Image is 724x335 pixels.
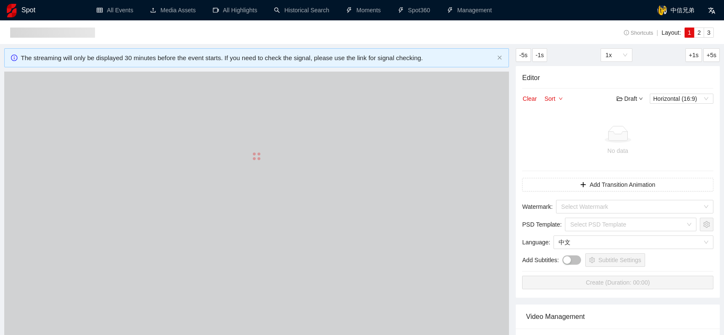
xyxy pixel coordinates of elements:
span: down [639,97,643,101]
button: -5s [516,48,531,62]
span: 中文 [559,236,708,249]
span: PSD Template : [522,220,562,229]
span: 1 [688,29,691,36]
button: setting [700,218,713,231]
button: Create (Duration: 00:00) [522,276,713,289]
button: +1s [685,48,702,62]
span: | [657,29,658,36]
button: settingSubtitle Settings [585,253,645,267]
span: 2 [697,29,701,36]
span: close [497,55,502,60]
span: info-circle [11,55,17,61]
a: video-cameraAll Highlights [213,7,257,14]
a: thunderboltSpot360 [398,7,430,14]
span: +5s [707,50,716,60]
span: -5s [519,50,527,60]
span: Add Subtitles : [522,255,559,265]
a: thunderboltManagement [447,7,492,14]
h4: Editor [522,72,713,83]
span: -1s [536,50,544,60]
div: Video Management [526,305,710,329]
button: Sortdown [544,94,564,104]
a: uploadMedia Assets [150,7,196,14]
button: -1s [532,48,547,62]
span: Shortcuts [624,30,653,36]
button: Clear [522,94,537,104]
span: 1x [606,49,627,61]
span: Horizontal (16:9) [653,94,710,103]
div: Draft [617,94,643,103]
span: 3 [707,29,710,36]
span: Watermark : [522,202,553,211]
button: close [497,55,502,61]
div: No data [526,146,710,155]
img: avatar [657,5,667,15]
a: searchHistorical Search [274,7,329,14]
span: info-circle [624,30,629,36]
span: plus [580,182,586,188]
button: +5s [703,48,720,62]
span: Layout: [662,29,681,36]
span: +1s [689,50,699,60]
span: down [559,97,563,102]
div: The streaming will only be displayed 30 minutes before the event starts. If you need to check the... [21,53,494,63]
img: logo [7,4,17,17]
span: folder-open [617,96,623,102]
span: Language : [522,238,550,247]
a: tableAll Events [97,7,133,14]
a: thunderboltMoments [346,7,381,14]
button: plusAdd Transition Animation [522,178,713,191]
